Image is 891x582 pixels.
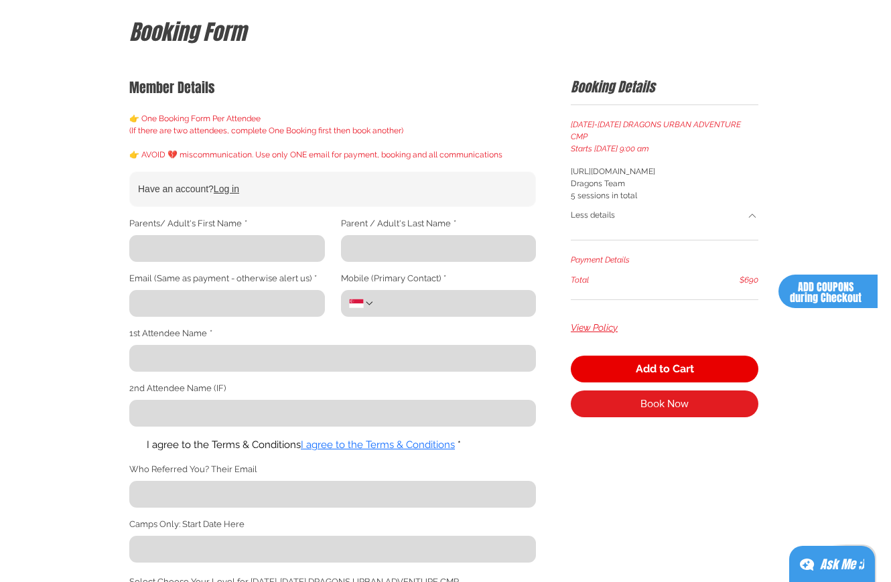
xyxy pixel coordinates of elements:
span: Add to Cart [636,364,694,374]
span: Book Now [640,398,689,409]
div: Ask Me ;) [820,555,864,574]
p: [DATE]-[DATE] DRAGONS URBAN ADVENTURE CMP [571,119,758,143]
input: Email (Same as payment - otherwise alert us) [129,290,317,317]
label: Who Referred You? Their Email [129,463,257,476]
input: Parents/ Adult's First Name [129,235,317,262]
label: Camps Only: Start Date Here [129,518,245,530]
label: 2nd Attendee Name (IF) [129,382,226,394]
label: 1st Attendee Name [129,328,212,340]
h2: Booking Details [571,78,758,96]
input: Parent / Adult's Last Name [341,235,529,262]
input: Who Referred You? Their Email [129,481,528,508]
a: I agree to the Terms & Conditions [301,439,455,451]
p: Dragons Team [571,177,758,190]
input: 1st Attendee Name [129,345,528,372]
div: Less details [571,231,758,239]
p: Total [571,274,589,286]
span: ADD COUPONS during Checkout [790,279,862,305]
span: Member Details [129,78,215,98]
p: Starts [DATE] 9:00 am [571,143,758,155]
label: Mobile (Primary Contact) [341,273,446,285]
p: 5 sessions in total [571,190,758,202]
label: Parents/ Adult's First Name [129,218,247,230]
button: View Policy [571,321,618,335]
h3: Payment Details [571,254,758,266]
button: Log in [214,182,239,196]
p: [URL][DOMAIN_NAME] [571,165,758,177]
h1: Booking Form [129,18,758,48]
input: Camps Only: Start Date Here [129,536,528,563]
label: Parent / Adult's Last Name [341,218,456,230]
span: 👉 One Booking Form Per Attendee (If there are two attendees, complete One Booking first then book... [129,114,502,159]
input: 2nd Attendee Name (IF) [129,400,528,427]
button: Add to Cart [571,356,758,382]
span: I agree to the Terms & Conditions [147,439,301,451]
form: "11-14th Aug DRAGONS URBAN ADVENTURE CMP" Form [129,78,536,563]
label: Email (Same as payment - otherwise alert us) [129,273,317,285]
div: Have an account? [138,182,525,196]
span: 690 Singapore dollars [740,274,758,286]
button: Mobile (Primary Contact). Phone. Select a country code [349,298,374,309]
button: Less details [571,202,758,231]
h3: Less details [571,210,615,221]
button: Book Now [571,390,758,417]
input: Mobile (Primary Contact). Phone [374,290,528,317]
